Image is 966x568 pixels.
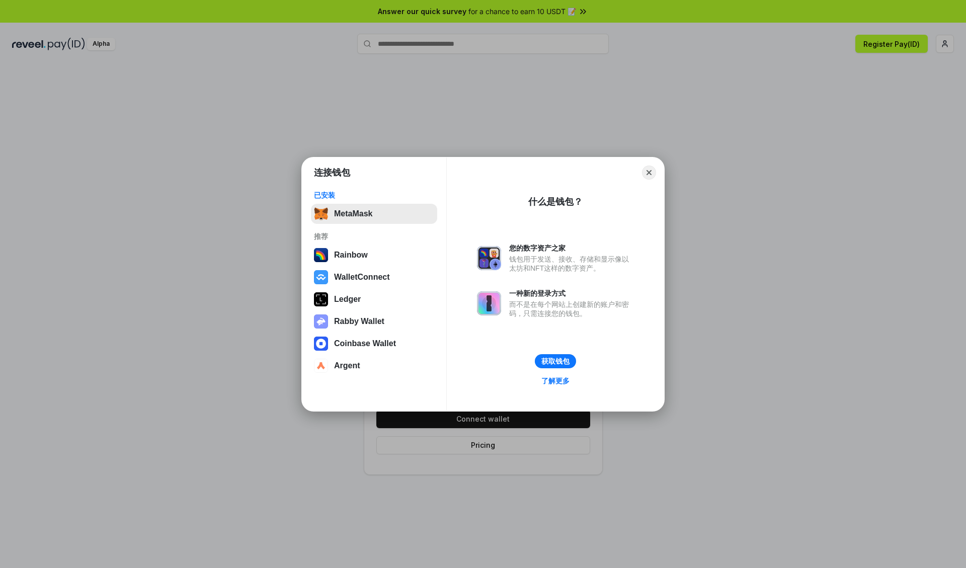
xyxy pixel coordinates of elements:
[314,292,328,306] img: svg+xml,%3Csvg%20xmlns%3D%22http%3A%2F%2Fwww.w3.org%2F2000%2Fsvg%22%20width%3D%2228%22%20height%3...
[334,317,384,326] div: Rabby Wallet
[541,376,570,385] div: 了解更多
[642,166,656,180] button: Close
[477,246,501,270] img: svg+xml,%3Csvg%20xmlns%3D%22http%3A%2F%2Fwww.w3.org%2F2000%2Fsvg%22%20fill%3D%22none%22%20viewBox...
[314,270,328,284] img: svg+xml,%3Csvg%20width%3D%2228%22%20height%3D%2228%22%20viewBox%3D%220%200%2028%2028%22%20fill%3D...
[334,295,361,304] div: Ledger
[311,245,437,265] button: Rainbow
[528,196,583,208] div: 什么是钱包？
[314,207,328,221] img: svg+xml,%3Csvg%20fill%3D%22none%22%20height%3D%2233%22%20viewBox%3D%220%200%2035%2033%22%20width%...
[311,204,437,224] button: MetaMask
[535,374,576,387] a: 了解更多
[509,289,634,298] div: 一种新的登录方式
[334,209,372,218] div: MetaMask
[535,354,576,368] button: 获取钱包
[311,289,437,309] button: Ledger
[509,300,634,318] div: 而不是在每个网站上创建新的账户和密码，只需连接您的钱包。
[314,191,434,200] div: 已安装
[334,339,396,348] div: Coinbase Wallet
[311,356,437,376] button: Argent
[314,337,328,351] img: svg+xml,%3Csvg%20width%3D%2228%22%20height%3D%2228%22%20viewBox%3D%220%200%2028%2028%22%20fill%3D...
[314,167,350,179] h1: 连接钱包
[541,357,570,366] div: 获取钱包
[334,361,360,370] div: Argent
[314,314,328,329] img: svg+xml,%3Csvg%20xmlns%3D%22http%3A%2F%2Fwww.w3.org%2F2000%2Fsvg%22%20fill%3D%22none%22%20viewBox...
[311,334,437,354] button: Coinbase Wallet
[334,273,390,282] div: WalletConnect
[509,255,634,273] div: 钱包用于发送、接收、存储和显示像以太坊和NFT这样的数字资产。
[477,291,501,315] img: svg+xml,%3Csvg%20xmlns%3D%22http%3A%2F%2Fwww.w3.org%2F2000%2Fsvg%22%20fill%3D%22none%22%20viewBox...
[314,359,328,373] img: svg+xml,%3Csvg%20width%3D%2228%22%20height%3D%2228%22%20viewBox%3D%220%200%2028%2028%22%20fill%3D...
[314,232,434,241] div: 推荐
[311,267,437,287] button: WalletConnect
[311,311,437,332] button: Rabby Wallet
[314,248,328,262] img: svg+xml,%3Csvg%20width%3D%22120%22%20height%3D%22120%22%20viewBox%3D%220%200%20120%20120%22%20fil...
[509,244,634,253] div: 您的数字资产之家
[334,251,368,260] div: Rainbow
